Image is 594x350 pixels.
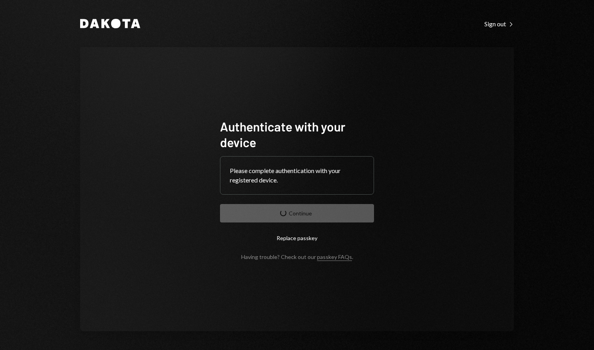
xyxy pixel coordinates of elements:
div: Having trouble? Check out our . [241,253,353,260]
a: passkey FAQs [317,253,352,261]
div: Sign out [484,20,514,28]
button: Replace passkey [220,229,374,247]
h1: Authenticate with your device [220,118,374,150]
div: Please complete authentication with your registered device. [230,166,364,185]
a: Sign out [484,19,514,28]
